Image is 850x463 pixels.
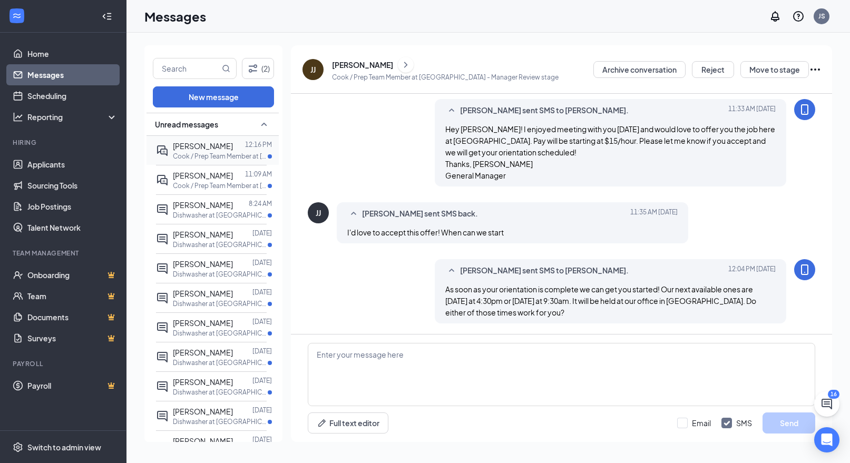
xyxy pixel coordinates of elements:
[27,196,118,217] a: Job Postings
[173,318,233,328] span: [PERSON_NAME]
[27,217,118,238] a: Talent Network
[173,289,233,298] span: [PERSON_NAME]
[445,264,458,277] svg: SmallChevronUp
[173,141,233,151] span: [PERSON_NAME]
[27,375,118,396] a: PayrollCrown
[252,376,272,385] p: [DATE]
[13,112,23,122] svg: Analysis
[156,203,169,216] svg: ActiveChat
[818,12,825,21] div: JS
[102,11,112,22] svg: Collapse
[798,263,811,276] svg: MobileSms
[242,58,274,79] button: Filter (2)
[445,104,458,117] svg: SmallChevronUp
[792,10,805,23] svg: QuestionInfo
[400,58,411,71] svg: ChevronRight
[252,347,272,356] p: [DATE]
[173,200,233,210] span: [PERSON_NAME]
[332,73,559,82] p: Cook / Prep Team Member at [GEOGRAPHIC_DATA] - Manager Review stage
[173,348,233,357] span: [PERSON_NAME]
[27,175,118,196] a: Sourcing Tools
[728,104,776,117] span: [DATE] 11:33 AM
[332,60,393,70] div: [PERSON_NAME]
[814,391,839,417] button: ChatActive
[252,317,272,326] p: [DATE]
[27,64,118,85] a: Messages
[222,64,230,73] svg: MagnifyingGlass
[13,249,115,258] div: Team Management
[252,229,272,238] p: [DATE]
[173,407,233,416] span: [PERSON_NAME]
[258,118,270,131] svg: SmallChevronUp
[630,208,678,220] span: [DATE] 11:35 AM
[173,299,268,308] p: Dishwasher at [GEOGRAPHIC_DATA]
[27,285,118,307] a: TeamCrown
[173,417,268,426] p: Dishwasher at [GEOGRAPHIC_DATA]
[317,418,327,428] svg: Pen
[173,240,268,249] p: Dishwasher at [GEOGRAPHIC_DATA]
[156,233,169,245] svg: ActiveChat
[814,427,839,452] div: Open Intercom Messenger
[173,171,233,180] span: [PERSON_NAME]
[252,258,272,267] p: [DATE]
[398,57,414,73] button: ChevronRight
[728,264,776,277] span: [DATE] 12:04 PM
[310,64,316,75] div: JJ
[362,208,478,220] span: [PERSON_NAME] sent SMS back.
[155,119,218,130] span: Unread messages
[347,208,360,220] svg: SmallChevronUp
[252,288,272,297] p: [DATE]
[27,328,118,349] a: SurveysCrown
[173,230,233,239] span: [PERSON_NAME]
[820,398,833,410] svg: ChatActive
[809,63,822,76] svg: Ellipses
[27,264,118,285] a: OnboardingCrown
[156,321,169,334] svg: ActiveChat
[347,228,504,237] span: I'd love to accept this offer! When can we start
[13,138,115,147] div: Hiring
[173,436,233,457] span: [PERSON_NAME] AtwellRoss
[252,435,272,444] p: [DATE]
[27,43,118,64] a: Home
[13,359,115,368] div: Payroll
[144,7,206,25] h1: Messages
[173,329,268,338] p: Dishwasher at [GEOGRAPHIC_DATA]
[173,270,268,279] p: Dishwasher at [GEOGRAPHIC_DATA]
[173,358,268,367] p: Dishwasher at [GEOGRAPHIC_DATA]
[316,208,321,218] div: JJ
[245,140,272,149] p: 12:16 PM
[156,292,169,304] svg: ActiveChat
[763,412,815,434] button: Send
[173,377,233,387] span: [PERSON_NAME]
[247,62,259,75] svg: Filter
[828,390,839,399] div: 16
[12,11,22,21] svg: WorkstreamLogo
[27,154,118,175] a: Applicants
[173,181,268,190] p: Cook / Prep Team Member at [GEOGRAPHIC_DATA]
[156,410,169,422] svg: ActiveChat
[27,307,118,328] a: DocumentsCrown
[740,61,809,78] button: Move to stage
[460,264,629,277] span: [PERSON_NAME] sent SMS to [PERSON_NAME].
[252,406,272,415] p: [DATE]
[445,124,775,180] span: Hey [PERSON_NAME]! I enjoyed meeting with you [DATE] and would love to offer you the job here at ...
[692,61,734,78] button: Reject
[27,85,118,106] a: Scheduling
[460,104,629,117] span: [PERSON_NAME] sent SMS to [PERSON_NAME].
[308,412,388,434] button: Full text editorPen
[153,58,220,78] input: Search
[13,442,23,452] svg: Settings
[156,380,169,393] svg: ActiveChat
[445,284,756,317] span: As soon as your orientation is complete we can get you started! Our next available ones are [DATE...
[173,152,268,161] p: Cook / Prep Team Member at [GEOGRAPHIC_DATA]
[156,144,169,157] svg: ActiveDoubleChat
[27,442,101,452] div: Switch to admin view
[156,351,169,363] svg: ActiveChat
[153,86,274,107] button: New message
[156,262,169,275] svg: ActiveChat
[245,170,272,179] p: 11:09 AM
[769,10,781,23] svg: Notifications
[27,112,118,122] div: Reporting
[173,211,268,220] p: Dishwasher at [GEOGRAPHIC_DATA]
[173,388,268,397] p: Dishwasher at [GEOGRAPHIC_DATA]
